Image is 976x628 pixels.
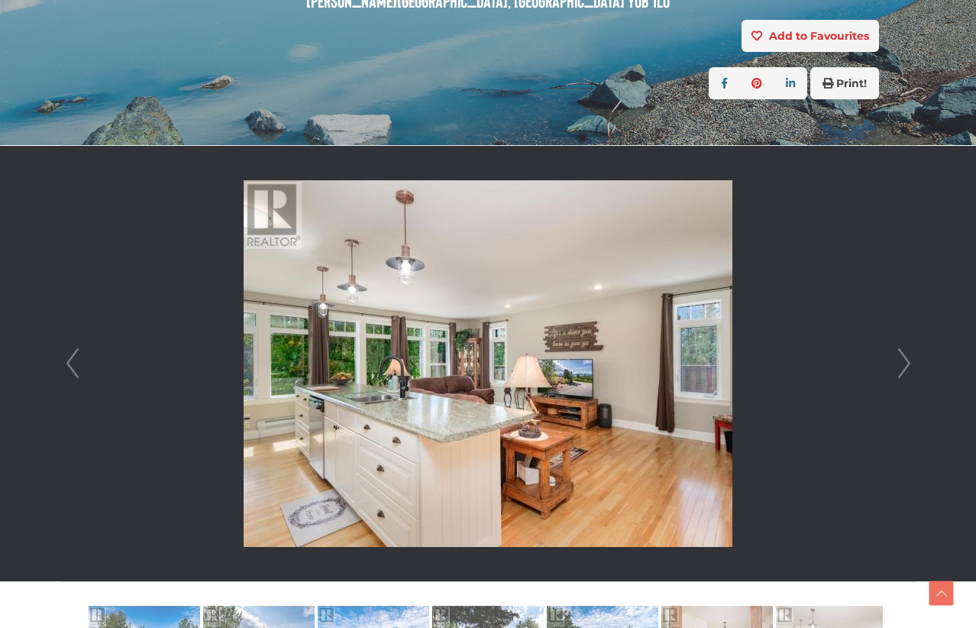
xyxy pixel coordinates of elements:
strong: Add to Favourites [769,29,869,43]
button: Print! [810,67,879,99]
img: 116 Lowell Street, Haines Junction, Yukon Y0B 1L0 - Photo 7 - 16579 [244,180,732,547]
button: Add to Favourites [742,20,879,52]
a: Prev [61,146,84,581]
a: Next [893,146,916,581]
strong: Print! [836,76,867,90]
